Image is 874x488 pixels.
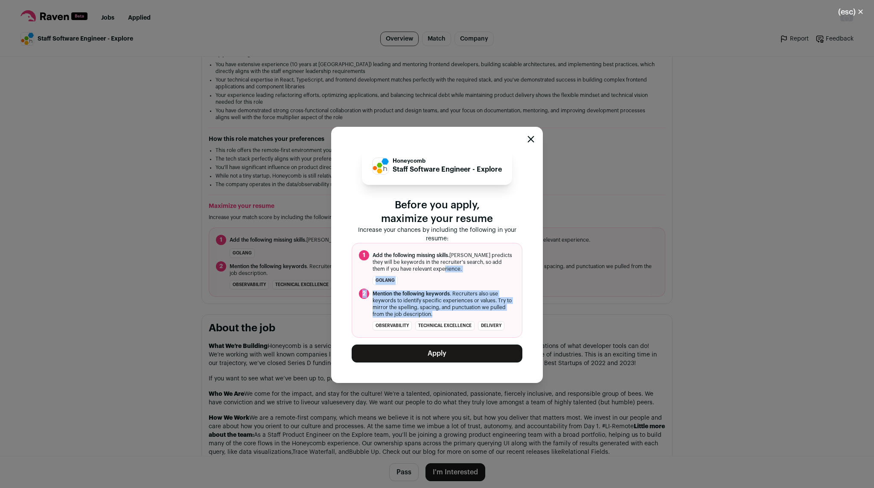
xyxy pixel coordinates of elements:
img: b26e69b365f5fb6eb44b3562a5bb4124e0ee913ce008584bd5391974d2c2769c.png [373,158,389,174]
span: 1 [359,250,369,260]
span: Mention the following keywords [373,291,450,296]
li: observability [373,321,412,330]
li: delivery [478,321,504,330]
span: [PERSON_NAME] predicts they will be keywords in the recruiter's search, so add them if you have r... [373,252,515,272]
button: Close modal [527,136,534,143]
li: technical excellence [415,321,475,330]
button: Apply [352,345,522,362]
p: Before you apply, maximize your resume [352,199,522,226]
p: Honeycomb [393,158,502,164]
li: Golang [373,276,398,285]
span: . Recruiters also use keywords to identify specific experiences or values. Try to mirror the spel... [373,290,515,318]
button: Close modal [828,3,874,21]
span: Add the following missing skills. [373,253,449,258]
span: 2 [359,289,369,299]
p: Increase your chances by including the following in your resume: [352,226,522,243]
p: Staff Software Engineer - Explore [393,164,502,175]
